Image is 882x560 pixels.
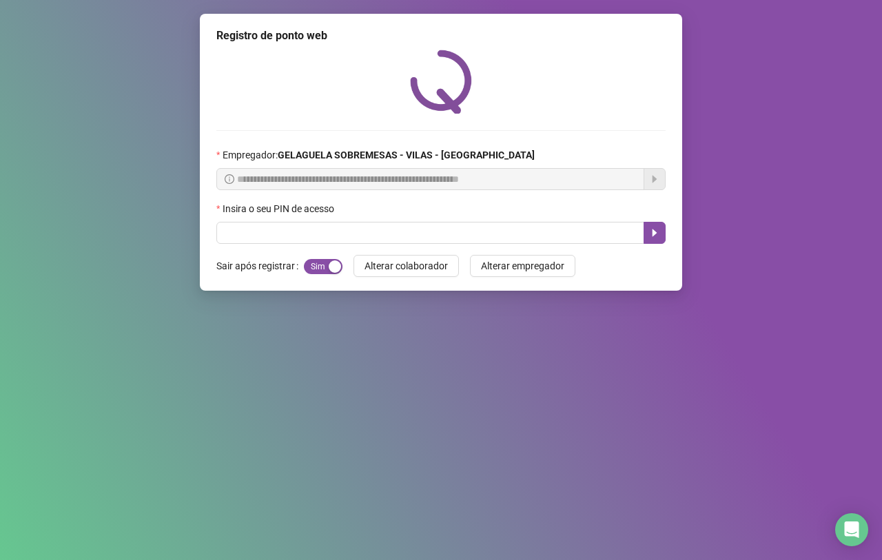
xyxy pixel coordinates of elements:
[216,255,304,277] label: Sair após registrar
[216,28,666,44] div: Registro de ponto web
[481,258,564,273] span: Alterar empregador
[649,227,660,238] span: caret-right
[278,149,535,160] strong: GELAGUELA SOBREMESAS - VILAS - [GEOGRAPHIC_DATA]
[216,201,343,216] label: Insira o seu PIN de acesso
[353,255,459,277] button: Alterar colaborador
[835,513,868,546] div: Open Intercom Messenger
[470,255,575,277] button: Alterar empregador
[223,147,535,163] span: Empregador :
[365,258,448,273] span: Alterar colaborador
[225,174,234,184] span: info-circle
[410,50,472,114] img: QRPoint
